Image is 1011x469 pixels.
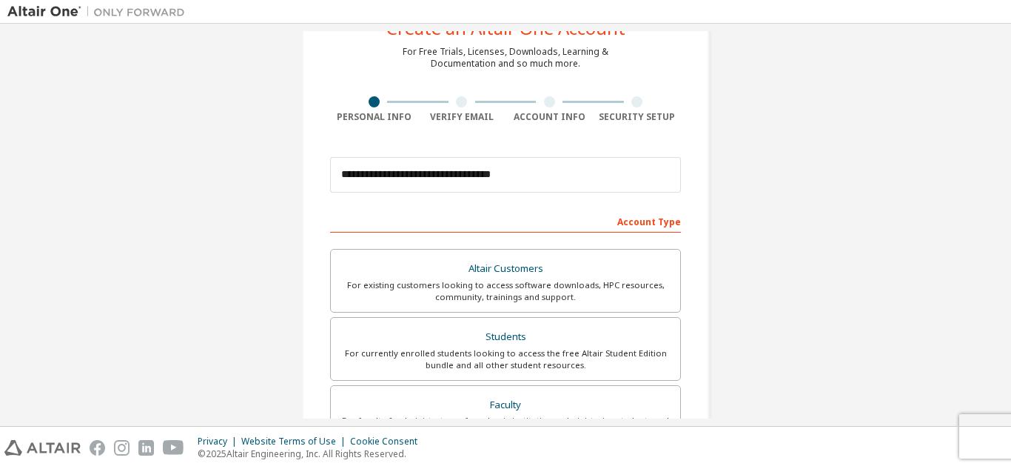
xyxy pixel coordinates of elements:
[330,111,418,123] div: Personal Info
[90,440,105,456] img: facebook.svg
[198,448,426,460] p: © 2025 Altair Engineering, Inc. All Rights Reserved.
[7,4,192,19] img: Altair One
[418,111,506,123] div: Verify Email
[330,209,681,233] div: Account Type
[114,440,130,456] img: instagram.svg
[340,279,671,303] div: For existing customers looking to access software downloads, HPC resources, community, trainings ...
[241,436,350,448] div: Website Terms of Use
[340,395,671,416] div: Faculty
[340,347,671,371] div: For currently enrolled students looking to access the free Altair Student Edition bundle and all ...
[340,327,671,347] div: Students
[386,19,625,37] div: Create an Altair One Account
[163,440,184,456] img: youtube.svg
[403,46,608,70] div: For Free Trials, Licenses, Downloads, Learning & Documentation and so much more.
[505,111,594,123] div: Account Info
[138,440,154,456] img: linkedin.svg
[340,259,671,279] div: Altair Customers
[4,440,81,456] img: altair_logo.svg
[350,436,426,448] div: Cookie Consent
[198,436,241,448] div: Privacy
[340,415,671,439] div: For faculty & administrators of academic institutions administering students and accessing softwa...
[594,111,682,123] div: Security Setup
